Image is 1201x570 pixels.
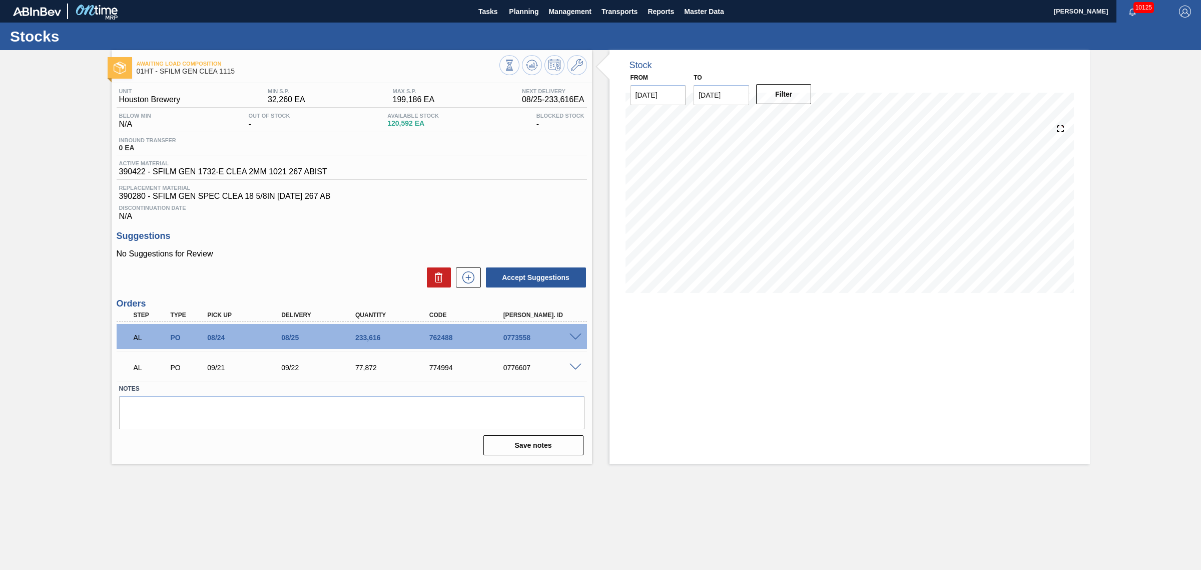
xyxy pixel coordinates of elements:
[119,382,584,396] label: Notes
[131,357,171,379] div: Awaiting Load Composition
[353,312,437,319] div: Quantity
[694,74,702,81] label: to
[631,85,686,105] input: mm/dd/yyyy
[119,192,584,201] span: 390280 - SFILM GEN SPEC CLEA 18 5/8IN [DATE] 267 AB
[13,7,61,16] img: TNhmsLtSVTkK8tSr43FrP2fwEKptu5GPRR3wAAAABJRU5ErkJggg==
[501,334,585,342] div: 0773558
[119,160,327,166] span: Active Material
[684,6,724,18] span: Master Data
[522,95,584,104] span: 08/25 - 233,616 EA
[119,167,327,176] span: 390422 - SFILM GEN 1732-E CLEA 2MM 1021 267 ABIST
[451,267,481,288] div: New suggestion
[501,312,585,319] div: [PERSON_NAME]. ID
[481,266,587,289] div: Accept Suggestions
[117,299,587,309] h3: Orders
[119,137,176,143] span: Inbound Transfer
[477,6,499,18] span: Tasks
[268,95,305,104] span: 32,260 EA
[486,267,586,288] button: Accept Suggestions
[119,205,584,211] span: Discontinuation Date
[279,312,363,319] div: Delivery
[393,95,435,104] span: 199,186 EA
[134,334,168,342] p: AL
[205,334,289,342] div: 08/24/2025
[168,364,207,372] div: Purchase order
[387,113,439,119] span: Available Stock
[483,435,583,455] button: Save notes
[694,85,749,105] input: mm/dd/yyyy
[1133,2,1154,13] span: 10125
[119,144,176,152] span: 0 EA
[279,334,363,342] div: 08/25/2025
[131,327,171,349] div: Awaiting Load Composition
[246,113,293,129] div: -
[117,113,154,129] div: N/A
[353,364,437,372] div: 77,872
[509,6,538,18] span: Planning
[279,364,363,372] div: 09/22/2025
[119,88,181,94] span: Unit
[114,62,126,74] img: Ícone
[205,364,289,372] div: 09/21/2025
[137,61,499,67] span: Awaiting Load Composition
[427,312,511,319] div: Code
[630,60,652,71] div: Stock
[249,113,290,119] span: Out Of Stock
[119,95,181,104] span: Houston Brewery
[536,113,584,119] span: Blocked Stock
[648,6,674,18] span: Reports
[631,74,648,81] label: From
[168,334,207,342] div: Purchase order
[544,55,564,75] button: Schedule Inventory
[499,55,519,75] button: Stocks Overview
[422,267,451,288] div: Delete Suggestions
[119,113,151,119] span: Below Min
[117,201,587,221] div: N/A
[534,113,587,129] div: -
[393,88,435,94] span: MAX S.P.
[137,68,499,75] span: 01HT - SFILM GEN CLEA 1115
[427,334,511,342] div: 762488
[567,55,587,75] button: Go to Master Data / General
[387,120,439,127] span: 120,592 EA
[10,31,188,42] h1: Stocks
[117,249,587,258] p: No Suggestions for Review
[131,312,171,319] div: Step
[522,88,584,94] span: Next Delivery
[353,334,437,342] div: 233,616
[205,312,289,319] div: Pick up
[168,312,207,319] div: Type
[522,55,542,75] button: Update Chart
[117,231,587,241] h3: Suggestions
[268,88,305,94] span: MIN S.P.
[1179,6,1191,18] img: Logout
[602,6,638,18] span: Transports
[756,84,812,104] button: Filter
[548,6,591,18] span: Management
[134,364,168,372] p: AL
[501,364,585,372] div: 0776607
[1116,5,1148,19] button: Notifications
[119,185,584,191] span: Replacement Material
[427,364,511,372] div: 774994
